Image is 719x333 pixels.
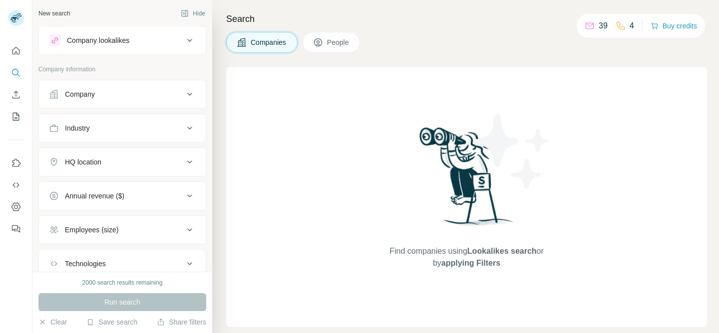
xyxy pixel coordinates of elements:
[38,317,67,327] button: Clear
[8,86,24,104] button: Enrich CSV
[39,218,206,242] button: Employees (size)
[39,184,206,208] button: Annual revenue ($)
[415,125,519,236] img: Surfe Illustration - Woman searching with binoculars
[39,252,206,276] button: Technologies
[65,157,101,167] div: HQ location
[8,154,24,172] button: Use Surfe on LinkedIn
[157,317,206,327] button: Share filters
[39,28,206,52] button: Company lookalikes
[8,64,24,82] button: Search
[630,20,634,32] p: 4
[8,176,24,194] button: Use Surfe API
[8,42,24,60] button: Quick start
[38,65,206,74] p: Company information
[39,82,206,106] button: Company
[226,12,707,26] h4: Search
[65,123,90,133] div: Industry
[441,259,500,267] span: applying Filters
[67,35,129,45] div: Company lookalikes
[467,247,537,255] span: Lookalikes search
[327,37,350,47] span: People
[38,9,70,18] div: New search
[8,220,24,238] button: Feedback
[65,191,124,201] div: Annual revenue ($)
[82,278,163,287] div: 2000 search results remaining
[599,20,608,32] p: 39
[8,108,24,126] button: My lists
[65,225,118,235] div: Employees (size)
[467,107,557,196] img: Surfe Illustration - Stars
[8,198,24,216] button: Dashboard
[86,317,137,327] button: Save search
[174,6,212,21] button: Hide
[251,37,287,47] span: Companies
[386,245,546,269] span: Find companies using or by
[65,259,106,269] div: Technologies
[39,116,206,140] button: Industry
[39,150,206,174] button: HQ location
[651,19,697,33] button: Buy credits
[65,89,95,99] div: Company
